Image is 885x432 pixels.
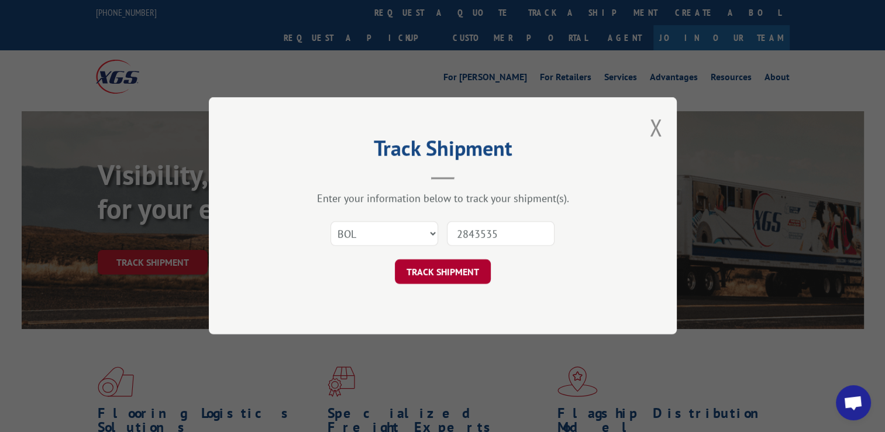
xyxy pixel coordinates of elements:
[836,385,871,420] div: Open chat
[267,192,618,205] div: Enter your information below to track your shipment(s).
[649,112,662,143] button: Close modal
[447,222,555,246] input: Number(s)
[395,260,491,284] button: TRACK SHIPMENT
[267,140,618,162] h2: Track Shipment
